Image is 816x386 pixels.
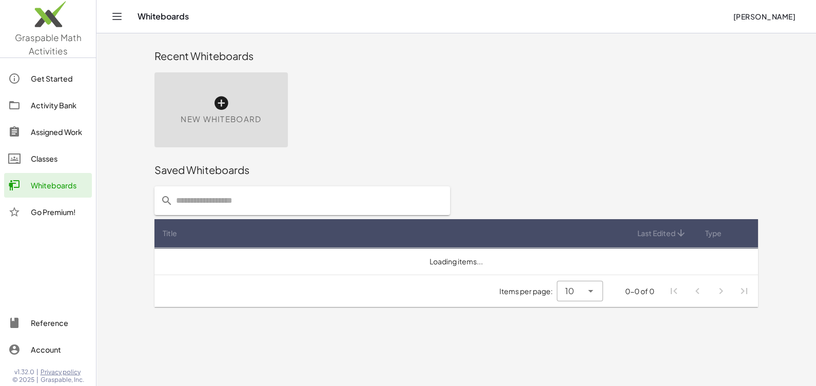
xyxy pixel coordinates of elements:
[12,376,34,384] span: © 2025
[4,337,92,362] a: Account
[154,248,758,275] td: Loading items...
[36,376,38,384] span: |
[31,152,88,165] div: Classes
[725,7,804,26] button: [PERSON_NAME]
[36,368,38,376] span: |
[14,368,34,376] span: v1.32.0
[4,146,92,171] a: Classes
[154,49,758,63] div: Recent Whiteboards
[41,368,84,376] a: Privacy policy
[181,113,261,125] span: New Whiteboard
[4,311,92,335] a: Reference
[154,163,758,177] div: Saved Whiteboards
[705,228,722,239] span: Type
[4,120,92,144] a: Assigned Work
[565,285,574,297] span: 10
[4,93,92,118] a: Activity Bank
[163,228,177,239] span: Title
[4,66,92,91] a: Get Started
[4,173,92,198] a: Whiteboards
[31,126,88,138] div: Assigned Work
[31,317,88,329] div: Reference
[499,286,557,297] span: Items per page:
[31,343,88,356] div: Account
[31,72,88,85] div: Get Started
[109,8,125,25] button: Toggle navigation
[31,99,88,111] div: Activity Bank
[31,206,88,218] div: Go Premium!
[41,376,84,384] span: Graspable, Inc.
[637,228,675,239] span: Last Edited
[15,32,82,56] span: Graspable Math Activities
[733,12,795,21] span: [PERSON_NAME]
[625,286,654,297] div: 0-0 of 0
[161,195,173,207] i: prepended action
[663,279,756,303] nav: Pagination Navigation
[31,179,88,191] div: Whiteboards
